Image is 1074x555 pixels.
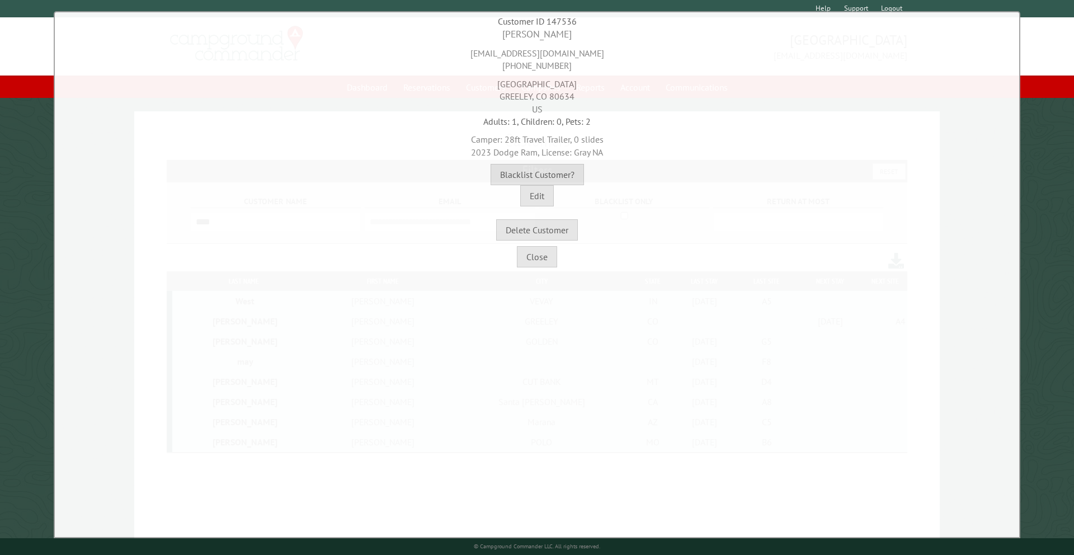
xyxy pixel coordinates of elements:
[58,128,1016,158] div: Camper: 28ft Travel Trailer, 0 slides
[471,147,603,158] span: 2023 Dodge Ram, License: Gray NA
[58,27,1016,41] div: [PERSON_NAME]
[520,185,554,206] button: Edit
[491,164,584,185] button: Blacklist Customer?
[517,246,557,267] button: Close
[58,15,1016,27] div: Customer ID 147536
[58,41,1016,72] div: [EMAIL_ADDRESS][DOMAIN_NAME] [PHONE_NUMBER]
[58,115,1016,128] div: Adults: 1, Children: 0, Pets: 2
[496,219,578,241] button: Delete Customer
[474,543,600,550] small: © Campground Commander LLC. All rights reserved.
[58,72,1016,115] div: [GEOGRAPHIC_DATA] GREELEY, CO 80634 US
